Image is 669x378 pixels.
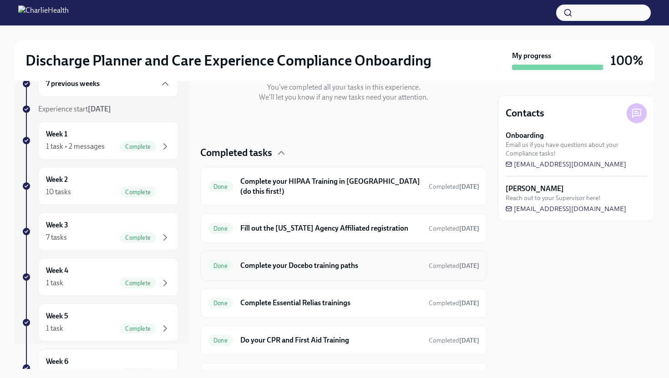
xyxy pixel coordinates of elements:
h6: Fill out the [US_STATE] Agency Affiliated registration [240,223,421,233]
span: August 21st, 2025 15:45 [429,299,479,307]
div: 7 tasks [46,232,67,242]
a: DoneComplete your HIPAA Training in [GEOGRAPHIC_DATA] (do this first!)Completed[DATE] [208,175,479,198]
h6: 7 previous weeks [46,79,100,89]
h2: Discharge Planner and Care Experience Compliance Onboarding [25,51,431,70]
h6: Week 5 [46,311,68,321]
span: Reach out to your Supervisor here! [506,194,601,202]
h6: Week 2 [46,175,68,185]
span: Complete [120,234,156,241]
h6: Week 4 [46,266,68,276]
a: [EMAIL_ADDRESS][DOMAIN_NAME] [506,204,626,213]
span: Done [208,225,233,232]
h6: Complete your Docebo training paths [240,261,421,271]
a: Week 37 tasksComplete [22,212,178,251]
span: September 1st, 2025 10:38 [429,224,479,233]
p: We'll let you know if any new tasks need your attention. [259,92,428,102]
span: August 21st, 2025 08:39 [429,182,479,191]
span: Done [208,300,233,307]
h6: Complete your HIPAA Training in [GEOGRAPHIC_DATA] (do this first!) [240,176,421,197]
div: 10 tasks [46,187,71,197]
h6: Do your CPR and First Aid Training [240,335,421,345]
span: Done [208,183,233,190]
span: August 19th, 2025 10:22 [429,336,479,345]
strong: [DATE] [459,183,479,191]
strong: My progress [512,51,551,61]
a: DoneComplete Essential Relias trainingsCompleted[DATE] [208,296,479,310]
strong: [DATE] [459,299,479,307]
span: Complete [120,280,156,287]
img: CharlieHealth [18,5,69,20]
strong: Onboarding [506,131,544,141]
div: 7 previous weeks [38,71,178,97]
h6: Week 1 [46,129,67,139]
span: Completed [429,337,479,344]
div: 1 task [46,278,63,288]
span: Completed [429,183,479,191]
a: DoneFill out the [US_STATE] Agency Affiliated registrationCompleted[DATE] [208,221,479,236]
span: Complete [120,325,156,332]
a: DoneDo your CPR and First Aid TrainingCompleted[DATE] [208,333,479,348]
h6: Week 3 [46,220,68,230]
h6: Complete Essential Relias trainings [240,298,421,308]
a: Week 11 task • 2 messagesComplete [22,121,178,160]
strong: [DATE] [459,337,479,344]
span: Email us if you have questions about your Compliance tasks! [506,141,647,158]
a: Experience start[DATE] [22,104,178,114]
strong: [DATE] [459,225,479,232]
span: Completed [429,262,479,270]
a: Week 210 tasksComplete [22,167,178,205]
div: Completed tasks [200,146,487,160]
h4: Completed tasks [200,146,272,160]
h4: Contacts [506,106,544,120]
h3: 100% [610,52,644,69]
span: August 22nd, 2025 12:38 [429,262,479,270]
a: [EMAIL_ADDRESS][DOMAIN_NAME] [506,160,626,169]
span: Done [208,337,233,344]
div: 1 task [46,323,63,333]
a: Week 51 taskComplete [22,303,178,342]
span: Completed [429,225,479,232]
h6: Week 6 [46,357,68,367]
span: Complete [120,189,156,196]
div: 1 task • 2 messages [46,141,105,151]
span: Complete [120,143,156,150]
span: Experience start [38,105,111,113]
span: Done [208,262,233,269]
a: Week 41 taskComplete [22,258,178,296]
span: Completed [429,299,479,307]
a: DoneComplete your Docebo training pathsCompleted[DATE] [208,258,479,273]
p: You've completed all your tasks in this experience. [267,82,421,92]
strong: [DATE] [88,105,111,113]
strong: [PERSON_NAME] [506,184,564,194]
strong: [DATE] [459,262,479,270]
